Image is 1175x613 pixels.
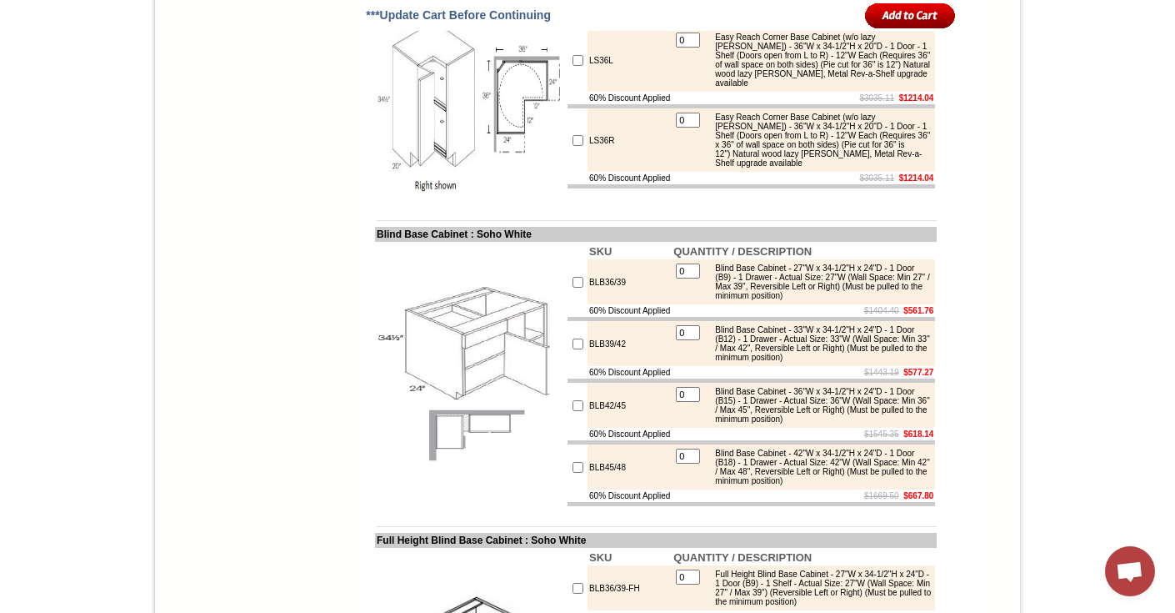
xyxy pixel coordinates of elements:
[283,47,286,48] img: spacer.gif
[587,92,672,104] td: 60% Discount Applied
[864,306,899,315] s: $1404.40
[673,551,812,564] b: QUANTITY / DESCRIPTION
[587,445,672,490] td: BLB45/48
[193,47,196,48] img: spacer.gif
[90,76,141,94] td: [PERSON_NAME] Yellow Walnut
[864,368,899,377] s: $1443.19
[707,113,931,168] div: Easy Reach Corner Base Cabinet (w/o lazy [PERSON_NAME]) - 36"W x 34-1/2"H x 20"D - 1 Door - 1 She...
[707,33,931,88] div: Easy Reach Corner Base Cabinet (w/o lazy [PERSON_NAME]) - 36"W x 34-1/2"H x 20"D - 1 Door - 1 She...
[903,430,933,439] b: $618.14
[143,76,194,94] td: [PERSON_NAME] White Shaker
[587,366,672,379] td: 60% Discount Applied
[589,551,612,564] b: SKU
[87,47,90,48] img: spacer.gif
[2,4,16,18] img: pdf.png
[377,13,564,200] img: Lazy Susan Base Corner Cabinet
[899,173,934,183] b: $1214.04
[141,47,143,48] img: spacer.gif
[707,570,931,606] div: Full Height Blind Base Cabinet - 27"W x 34-1/2"H x 24"D - 1 Door (B9) - 1 Shelf - Actual Size: 27...
[589,245,612,258] b: SKU
[587,490,672,502] td: 60% Discount Applied
[375,533,937,548] td: Full Height Blind Base Cabinet : Soho White
[707,264,931,300] div: Blind Base Cabinet - 27"W x 34-1/2"H x 24"D - 1 Door (B9) - 1 Drawer - Actual Size: 27"W (Wall Sp...
[903,368,933,377] b: $577.27
[375,227,937,242] td: Blind Base Cabinet : Soho White
[859,93,894,103] s: $3035.11
[241,76,283,94] td: Beachwood Oak Shaker
[366,8,551,22] span: ***Update Cart Before Continuing
[899,93,934,103] b: $1214.04
[587,28,672,92] td: LS36L
[377,281,564,469] img: Blind Base Cabinet
[587,108,672,172] td: LS36R
[587,321,672,366] td: BLB39/42
[19,7,135,16] b: Price Sheet View in PDF Format
[587,428,672,440] td: 60% Discount Applied
[42,47,45,48] img: spacer.gif
[864,430,899,439] s: $1545.35
[587,172,672,184] td: 60% Discount Applied
[196,76,238,93] td: Baycreek Gray
[865,2,956,29] input: Add to Cart
[45,76,87,93] td: Alabaster Shaker
[238,47,241,48] img: spacer.gif
[707,325,931,362] div: Blind Base Cabinet - 33"W x 34-1/2"H x 24"D - 1 Door (B12) - 1 Drawer - Actual Size: 33"W (Wall S...
[1105,546,1155,596] div: Open chat
[859,173,894,183] s: $3035.11
[587,565,672,610] td: BLB36/39-FH
[19,3,135,17] a: Price Sheet View in PDF Format
[903,306,933,315] b: $561.76
[587,304,672,317] td: 60% Discount Applied
[673,245,812,258] b: QUANTITY / DESCRIPTION
[286,76,328,93] td: Bellmonte Maple
[587,259,672,304] td: BLB36/39
[903,491,933,500] b: $667.80
[707,387,931,424] div: Blind Base Cabinet - 36"W x 34-1/2"H x 24"D - 1 Door (B15) - 1 Drawer - Actual Size: 36"W (Wall S...
[707,449,931,485] div: Blind Base Cabinet - 42"W x 34-1/2"H x 24"D - 1 Door (B18) - 1 Drawer - Actual Size: 42"W (Wall S...
[587,383,672,428] td: BLB42/45
[864,491,899,500] s: $1669.50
